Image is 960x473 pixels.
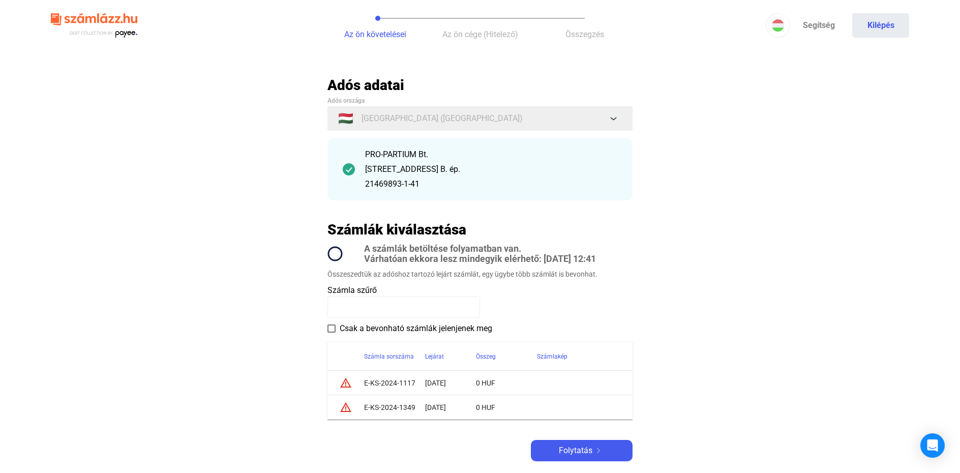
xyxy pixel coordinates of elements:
button: Folytatásarrow-right-white [531,440,633,461]
span: Az ön követelései [344,29,406,39]
span: Az ön cége (Hitelező) [442,29,518,39]
button: 🇭🇺[GEOGRAPHIC_DATA] ([GEOGRAPHIC_DATA]) [327,106,633,131]
mat-icon: warning_amber [340,377,352,389]
span: Csak a bevonható számlák jelenjenek meg [340,322,492,335]
img: checkmark-darker-green-circle [343,163,355,175]
div: Lejárat [425,350,444,363]
div: 21469893-1-41 [365,178,617,190]
td: [DATE] [425,395,476,420]
span: 🇭🇺 [338,112,353,125]
button: Kilépés [852,13,909,38]
div: Open Intercom Messenger [920,433,945,458]
div: Összeg [476,350,537,363]
img: szamlazzhu-logo [51,9,137,42]
div: Számlakép [537,350,567,363]
div: Számlakép [537,350,620,363]
div: Összeszedtük az adóshoz tartozó lejárt számlát, egy ügybe több számlát is bevonhat. [327,269,633,279]
a: Segítség [790,13,847,38]
div: Számla sorszáma [364,350,425,363]
td: E-KS-2024-1349 [364,395,425,420]
span: Összegzés [565,29,604,39]
mat-icon: warning_amber [340,401,352,413]
div: Lejárat [425,350,476,363]
img: arrow-right-white [592,448,605,453]
span: Számla szűrő [327,285,377,295]
img: HU [772,19,784,32]
td: E-KS-2024-1117 [364,371,425,395]
span: Adós országa [327,97,365,104]
h2: Számlák kiválasztása [327,221,466,239]
span: Várhatóan ekkora lesz mindegyik elérhető: [DATE] 12:41 [364,254,596,264]
td: 0 HUF [476,395,537,420]
span: A számlák betöltése folyamatban van. [364,244,596,254]
div: Számla sorszáma [364,350,414,363]
h2: Adós adatai [327,76,633,94]
td: 0 HUF [476,371,537,395]
td: [DATE] [425,371,476,395]
div: [STREET_ADDRESS] B. ép. [365,163,617,175]
div: PRO-PARTIUM Bt. [365,149,617,161]
button: HU [766,13,790,38]
div: Összeg [476,350,496,363]
span: Folytatás [559,445,592,457]
span: [GEOGRAPHIC_DATA] ([GEOGRAPHIC_DATA]) [362,112,523,125]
